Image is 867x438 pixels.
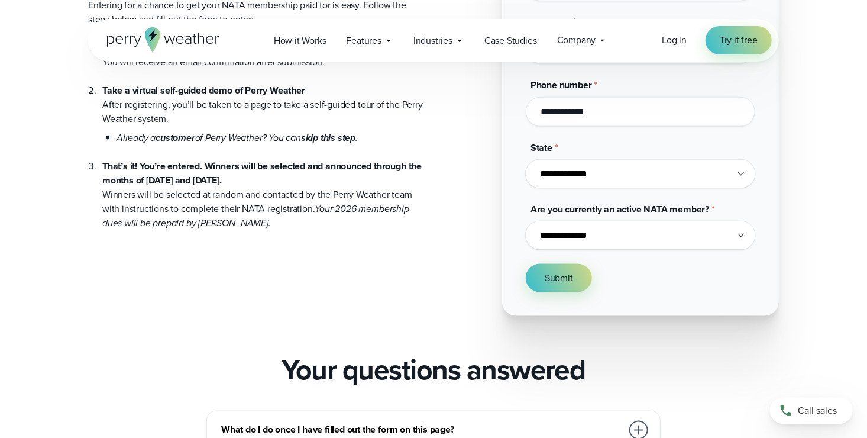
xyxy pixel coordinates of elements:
li: Winners will be selected at random and contacted by the Perry Weather team with instructions to c... [102,145,424,230]
strong: customer [156,131,195,144]
span: Submit [545,271,573,285]
em: Already a of Perry Weather? You can . [117,131,358,144]
li: After registering, you’ll be taken to a page to take a self-guided tour of the Perry Weather system. [102,69,424,145]
span: Try it free [720,33,758,47]
span: Features [347,34,381,48]
span: Phone number [530,78,592,92]
a: How it Works [264,28,337,53]
span: State [530,141,552,154]
button: Submit [526,264,592,292]
h3: What do I do once I have filled out the form on this page? [221,423,622,437]
span: Company [557,33,596,47]
a: Try it free [706,26,772,54]
a: Case Studies [474,28,547,53]
span: Work email [530,15,578,29]
span: Are you currently an active NATA member? [530,202,709,216]
strong: Take a virtual self-guided demo of Perry Weather [102,83,305,97]
a: Call sales [770,398,853,424]
span: How it Works [274,34,326,48]
span: Industries [413,34,452,48]
span: Case Studies [484,34,537,48]
strong: skip this step [301,131,355,144]
span: Call sales [798,404,837,418]
em: Your 2026 membership dues will be prepaid by [PERSON_NAME]. [102,202,409,230]
strong: That’s it! You’re entered. Winners will be selected and announced through the months of [DATE] an... [102,159,422,187]
a: Log in [662,33,687,47]
h2: Your questions answered [282,354,585,387]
